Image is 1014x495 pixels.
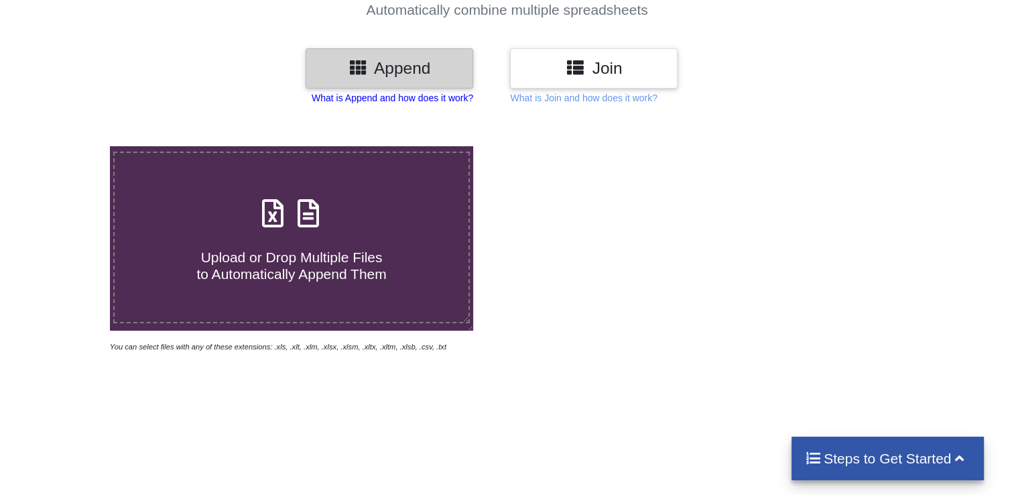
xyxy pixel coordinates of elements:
[312,91,473,105] p: What is Append and how does it work?
[805,450,970,467] h4: Steps to Get Started
[316,58,463,78] h3: Append
[520,58,668,78] h3: Join
[510,91,657,105] p: What is Join and how does it work?
[110,343,446,351] i: You can select files with any of these extensions: .xls, .xlt, .xlm, .xlsx, .xlsm, .xltx, .xltm, ...
[196,250,386,282] span: Upload or Drop Multiple Files to Automatically Append Them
